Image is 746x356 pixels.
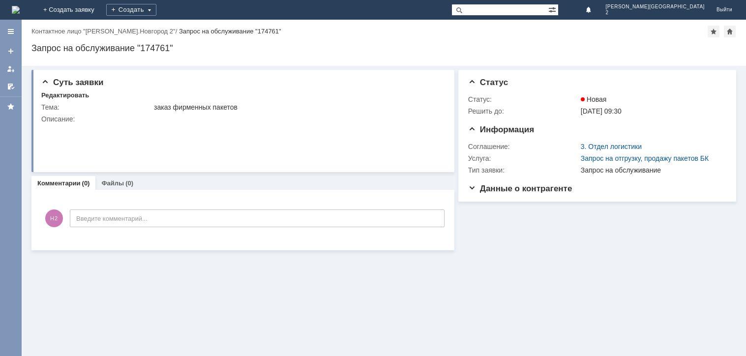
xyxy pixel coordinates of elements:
[468,143,579,150] div: Соглашение:
[31,28,179,35] div: /
[154,103,441,111] div: заказ фирменных пакетов
[468,184,572,193] span: Данные о контрагенте
[45,209,63,227] span: Н2
[82,179,90,187] div: (0)
[468,125,534,134] span: Информация
[41,115,443,123] div: Описание:
[581,143,642,150] a: 3. Отдел логистики
[179,28,281,35] div: Запрос на обслуживание "174761"
[101,179,124,187] a: Файлы
[468,166,579,174] div: Тип заявки:
[106,4,156,16] div: Создать
[606,4,705,10] span: [PERSON_NAME][GEOGRAPHIC_DATA]
[41,103,152,111] div: Тема:
[12,6,20,14] img: logo
[581,107,622,115] span: [DATE] 09:30
[31,43,736,53] div: Запрос на обслуживание "174761"
[581,154,709,162] a: Запрос на отгрузку, продажу пакетов БК
[581,95,607,103] span: Новая
[125,179,133,187] div: (0)
[37,179,81,187] a: Комментарии
[708,26,719,37] div: Добавить в избранное
[468,154,579,162] div: Услуга:
[3,79,19,94] a: Мои согласования
[724,26,736,37] div: Сделать домашней страницей
[3,43,19,59] a: Создать заявку
[581,166,722,174] div: Запрос на обслуживание
[548,4,558,14] span: Расширенный поиск
[41,78,103,87] span: Суть заявки
[468,95,579,103] div: Статус:
[468,78,508,87] span: Статус
[606,10,705,16] span: 2
[31,28,176,35] a: Контактное лицо "[PERSON_NAME].Новгород 2"
[468,107,579,115] div: Решить до:
[41,91,89,99] div: Редактировать
[3,61,19,77] a: Мои заявки
[12,6,20,14] a: Перейти на домашнюю страницу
